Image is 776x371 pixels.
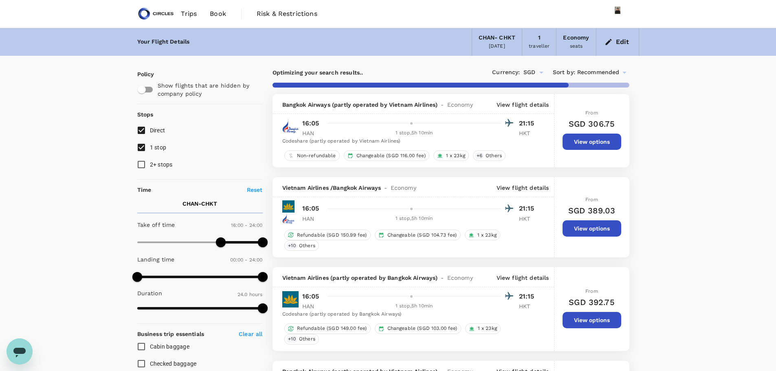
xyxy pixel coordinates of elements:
span: Risk & Restrictions [257,9,317,19]
span: Economy [447,274,473,282]
p: View flight details [497,101,549,109]
span: Changeable (SGD 103.00 fee) [384,325,461,332]
span: From [585,288,598,294]
span: 24.0 hours [237,292,263,297]
span: 1 x 23kg [475,325,500,332]
span: + 10 [286,242,297,249]
div: Non-refundable [284,150,340,161]
span: Vietnam Airlines (partly operated by Bangkok Airways) [282,274,438,282]
p: Optimizing your search results.. [273,68,451,77]
div: 1 x 23kg [433,150,469,161]
strong: Business trip essentials [137,331,204,337]
p: View flight details [497,274,549,282]
div: Refundable (SGD 149.00 fee) [284,323,371,334]
p: 21:15 [519,204,539,213]
span: 00:00 - 24:00 [230,257,263,263]
p: Policy [137,70,145,78]
div: +6Others [473,150,506,161]
p: HKT [519,129,539,137]
div: 1 x 23kg [465,230,500,240]
span: Recommended [577,68,620,77]
button: Open [536,67,547,78]
div: Economy [563,33,589,42]
span: Sort by : [553,68,575,77]
p: HAN [302,302,323,310]
div: Codeshare (partly operated by Bangkok Airways) [282,310,539,318]
p: 21:15 [519,119,539,128]
span: - [437,274,447,282]
p: 16:05 [302,292,319,301]
span: Changeable (SGD 116.00 fee) [353,152,429,159]
span: Refundable (SGD 150.99 fee) [294,232,370,239]
div: 1 stop , 5h 10min [328,302,501,310]
p: Clear all [239,330,262,338]
div: traveller [529,42,550,50]
p: Landing time [137,255,175,263]
div: 1 [538,33,541,42]
span: 1 stop [150,144,167,151]
span: Economy [391,184,416,192]
span: Trips [181,9,197,19]
div: +10Others [284,240,319,251]
span: Others [482,152,505,159]
span: Book [210,9,226,19]
div: CHAN - CHKT [479,33,516,42]
span: Others [296,242,319,249]
p: Reset [247,186,263,194]
p: View flight details [497,184,549,192]
span: 1 x 23kg [474,232,500,239]
p: HAN [302,215,323,223]
p: Time [137,186,152,194]
h6: SGD 389.03 [568,204,616,217]
p: Show flights that are hidden by company policy [158,81,257,98]
button: View options [563,134,621,150]
span: Direct [150,127,165,134]
img: PG [282,213,295,225]
div: 1 stop , 5h 10min [328,215,501,223]
img: VN [282,291,299,307]
span: Changeable (SGD 104.73 fee) [384,232,460,239]
div: Changeable (SGD 103.00 fee) [375,323,461,334]
p: 21:15 [519,292,539,301]
h6: SGD 392.75 [569,296,615,309]
button: Edit [603,35,632,48]
div: seats [570,42,583,50]
p: HAN [302,129,323,137]
span: Non-refundable [294,152,339,159]
div: Changeable (SGD 104.73 fee) [375,230,461,240]
span: Checked baggage [150,360,197,367]
p: HKT [519,215,539,223]
span: - [381,184,390,192]
span: - [437,101,447,109]
span: From [585,110,598,116]
div: Changeable (SGD 116.00 fee) [344,150,429,161]
div: Refundable (SGD 150.99 fee) [284,230,371,240]
button: View options [563,312,621,328]
div: 1 stop , 5h 10min [328,129,501,137]
span: Refundable (SGD 149.00 fee) [294,325,370,332]
span: 16:00 - 24:00 [231,222,263,228]
p: Take off time [137,221,175,229]
iframe: Button to launch messaging window [7,338,33,364]
p: HKT [519,302,539,310]
h6: SGD 306.75 [569,117,615,130]
div: Your Flight Details [137,37,190,46]
span: Cabin baggage [150,343,189,350]
p: Duration [137,289,162,297]
img: PG [282,118,299,134]
span: Others [296,336,319,342]
p: 16:05 [302,204,319,213]
div: [DATE] [489,42,505,50]
span: 1 x 23kg [443,152,468,159]
img: Circles [137,5,175,23]
div: Codeshare (partly operated by Vietnam Airlines) [282,137,539,145]
span: Bangkok Airways (partly operated by Vietnam Airlines) [282,101,438,109]
span: + 6 [475,152,484,159]
div: 1 x 23kg [465,323,501,334]
span: From [585,197,598,202]
div: +10Others [284,334,319,345]
span: Economy [447,101,473,109]
img: Azizi Ratna Yulis Mohd Zin [610,6,626,22]
p: CHAN - CHKT [182,200,217,208]
span: Vietnam Airlines / Bangkok Airways [282,184,381,192]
